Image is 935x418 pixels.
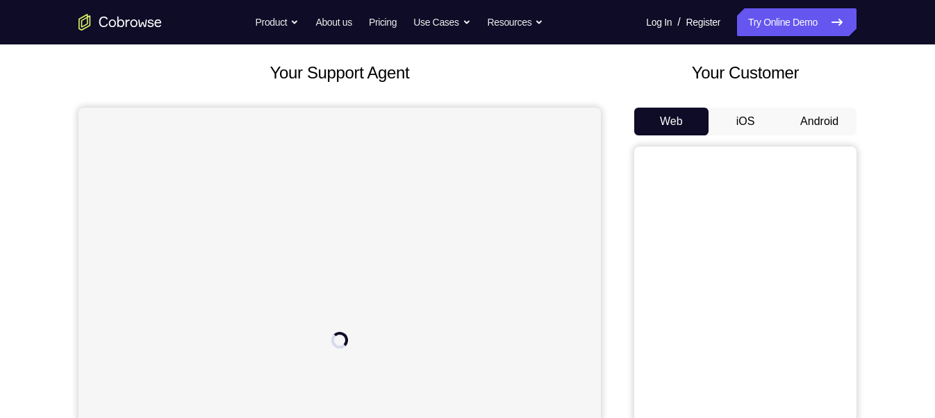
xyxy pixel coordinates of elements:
button: Product [256,8,299,36]
button: Web [634,108,709,135]
a: Pricing [369,8,397,36]
a: Log In [646,8,672,36]
button: iOS [709,108,783,135]
a: Try Online Demo [737,8,857,36]
button: Use Cases [413,8,470,36]
a: About us [315,8,351,36]
h2: Your Support Agent [78,60,601,85]
span: / [677,14,680,31]
button: Resources [488,8,544,36]
h2: Your Customer [634,60,857,85]
a: Go to the home page [78,14,162,31]
button: Android [782,108,857,135]
a: Register [686,8,720,36]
